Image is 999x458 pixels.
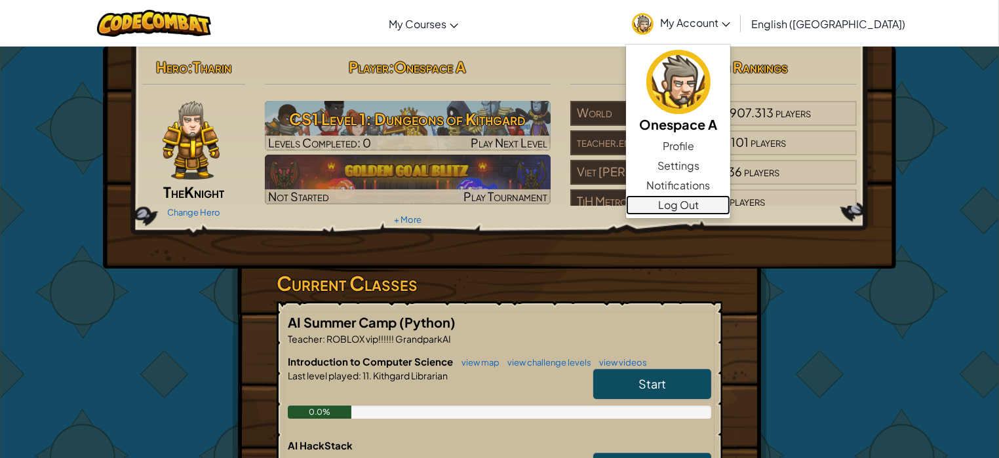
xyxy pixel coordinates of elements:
span: 2.101 [720,134,749,149]
div: World [570,101,713,126]
span: Not Started [268,189,329,204]
span: Notifications [646,178,710,193]
span: Player [349,58,389,76]
span: Play Tournament [463,189,547,204]
a: Settings [626,156,730,176]
a: Log Out [626,195,730,215]
a: Not StartedPlay Tournament [265,155,551,204]
span: My Account [660,16,730,29]
span: AI Summer Camp [288,314,399,330]
span: (Python) [399,314,456,330]
img: Golden Goal [265,155,551,204]
span: Start [638,376,666,391]
span: Play Next Level [471,135,547,150]
a: view videos [593,357,647,368]
span: ROBLOX vip!!!!!! GrandparkAI [325,333,451,345]
span: Teacher [288,333,323,345]
span: My Courses [389,17,446,31]
span: Last level played [288,370,359,381]
div: 0.0% [288,406,351,419]
a: teacher.en 12.101players [570,143,857,158]
img: CS1 Level 1: Dungeons of Kithgard [265,101,551,151]
a: Profile [626,136,730,156]
span: Tharin [193,58,231,76]
img: CodeCombat logo [97,10,212,37]
a: Play Next Level [265,101,551,151]
a: view map [455,357,499,368]
span: Knight [184,183,224,201]
div: Viet [PERSON_NAME] [570,160,713,185]
h3: CS1 Level 1: Dungeons of Kithgard [265,104,551,134]
a: Viet [PERSON_NAME]936players [570,172,857,187]
a: Onespace A [626,48,730,136]
span: : [187,58,193,76]
img: knight-pose.png [163,101,220,180]
h5: Onespace A [639,114,717,134]
span: : [359,370,361,381]
span: Levels Completed: 0 [268,135,371,150]
span: 11. [361,370,372,381]
div: TiH Metropolis AI Summer Camp [570,189,713,214]
span: : [323,333,325,345]
span: Hero [156,58,187,76]
a: World7.907.313players [570,113,857,128]
span: players [730,193,765,208]
span: 7.907.313 [720,105,774,120]
span: players [744,164,779,179]
span: English ([GEOGRAPHIC_DATA]) [751,17,905,31]
h3: Current Classes [277,269,722,298]
img: avatar [646,50,711,114]
a: My Account [625,3,737,44]
span: players [775,105,811,120]
span: Kithgard Librarian [372,370,448,381]
span: : [389,58,394,76]
span: 936 [720,164,742,179]
a: Change Hero [167,207,220,218]
a: English ([GEOGRAPHIC_DATA]) [745,6,912,41]
a: TiH Metropolis AI Summer Camp3players [570,202,857,217]
span: Onespace A [394,58,466,76]
span: Introduction to Computer Science [288,355,455,368]
a: My Courses [382,6,465,41]
div: teacher.en 1 [570,130,713,155]
a: Notifications [626,176,730,195]
a: view challenge levels [501,357,591,368]
a: + More [394,214,421,225]
span: players [751,134,786,149]
img: avatar [632,13,654,35]
span: AI HackStack [288,439,353,451]
span: The [163,183,184,201]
